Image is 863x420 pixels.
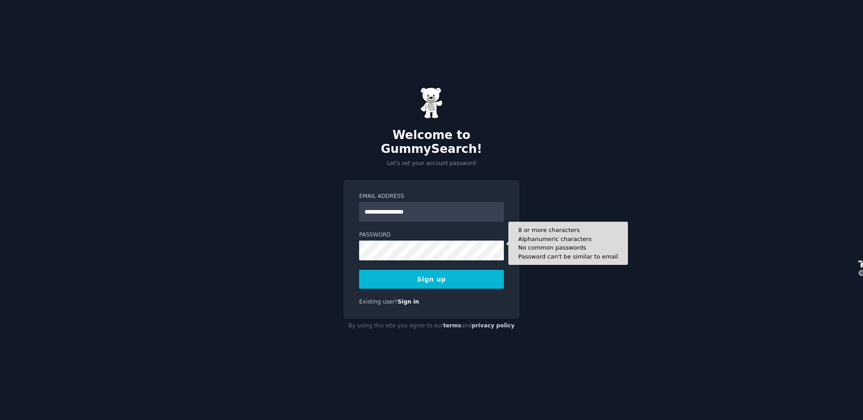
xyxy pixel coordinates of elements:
[359,231,504,239] label: Password
[359,192,504,201] label: Email Address
[359,299,398,305] span: Existing user?
[398,299,419,305] a: Sign in
[443,322,461,329] a: terms
[343,128,520,156] h2: Welcome to GummySearch!
[359,270,504,289] button: Sign up
[472,322,515,329] a: privacy policy
[420,87,443,119] img: Gummy Bear
[343,160,520,168] p: Let's set your account password
[343,319,520,333] div: By using this site you agree to our and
